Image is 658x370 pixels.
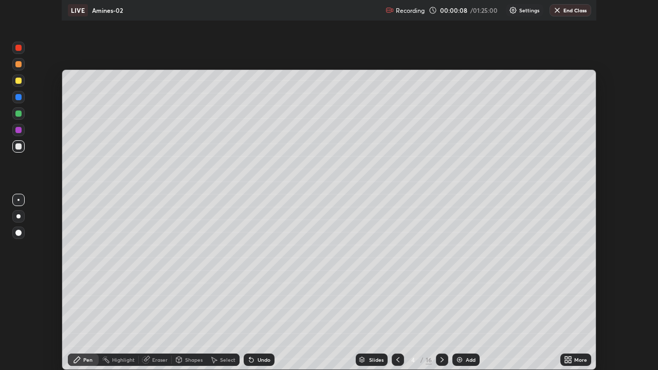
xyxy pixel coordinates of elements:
[553,6,561,14] img: end-class-cross
[426,355,432,364] div: 16
[519,8,539,13] p: Settings
[455,356,464,364] img: add-slide-button
[185,357,203,362] div: Shapes
[386,6,394,14] img: recording.375f2c34.svg
[258,357,270,362] div: Undo
[369,357,383,362] div: Slides
[71,6,85,14] p: LIVE
[220,357,235,362] div: Select
[550,4,591,16] button: End Class
[509,6,517,14] img: class-settings-icons
[152,357,168,362] div: Eraser
[92,6,123,14] p: Amines-02
[83,357,93,362] div: Pen
[396,7,425,14] p: Recording
[112,357,135,362] div: Highlight
[421,357,424,363] div: /
[408,357,418,363] div: 4
[466,357,476,362] div: Add
[574,357,587,362] div: More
